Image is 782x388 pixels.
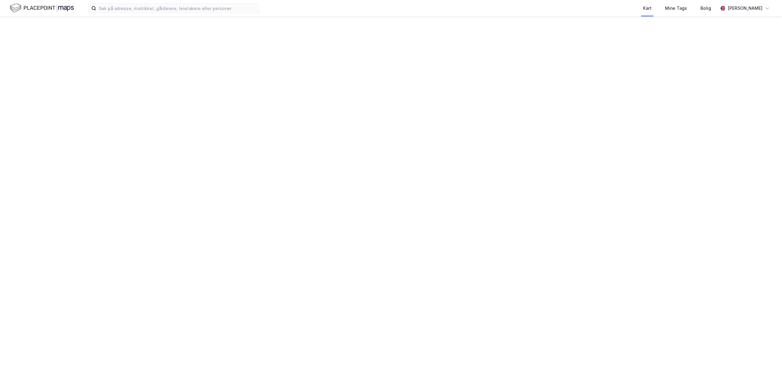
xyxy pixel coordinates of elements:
[96,4,259,13] input: Søk på adresse, matrikkel, gårdeiere, leietakere eller personer
[700,5,711,12] div: Bolig
[728,5,762,12] div: [PERSON_NAME]
[10,3,74,13] img: logo.f888ab2527a4732fd821a326f86c7f29.svg
[643,5,652,12] div: Kart
[665,5,687,12] div: Mine Tags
